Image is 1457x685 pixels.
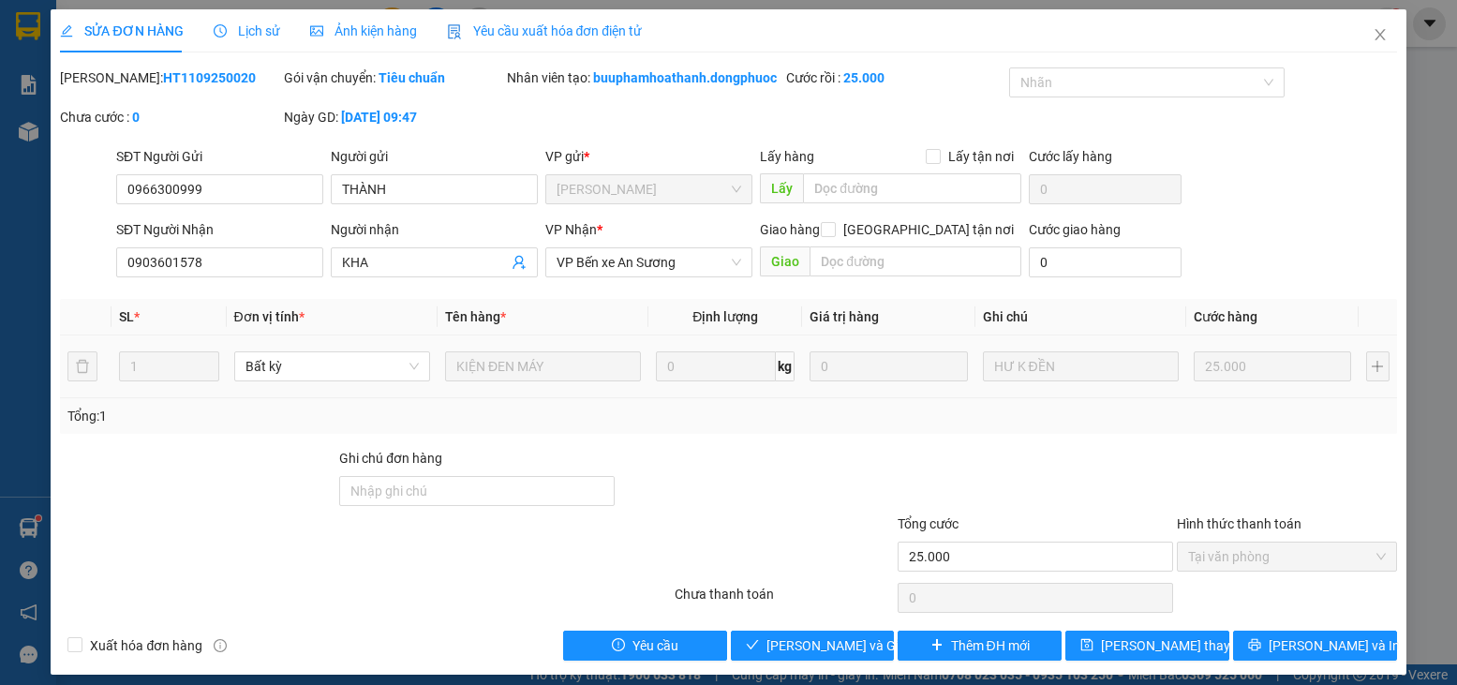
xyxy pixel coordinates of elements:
[898,631,1062,661] button: plusThêm ĐH mới
[60,24,73,37] span: edit
[116,146,323,167] div: SĐT Người Gửi
[975,299,1186,335] th: Ghi chú
[67,351,97,381] button: delete
[632,635,678,656] span: Yêu cầu
[60,23,183,38] span: SỬA ĐƠN HÀNG
[132,110,140,125] b: 0
[82,635,210,656] span: Xuất hóa đơn hàng
[760,246,810,276] span: Giao
[331,219,538,240] div: Người nhận
[1177,516,1301,531] label: Hình thức thanh toán
[1101,635,1251,656] span: [PERSON_NAME] thay đổi
[545,222,597,237] span: VP Nhận
[447,24,462,39] img: icon
[545,146,752,167] div: VP gửi
[331,146,538,167] div: Người gửi
[245,352,419,380] span: Bất kỳ
[1354,9,1406,62] button: Close
[803,173,1020,203] input: Dọc đường
[1269,635,1400,656] span: [PERSON_NAME] và In
[843,70,885,85] b: 25.000
[776,351,795,381] span: kg
[445,351,641,381] input: VD: Bàn, Ghế
[339,476,615,506] input: Ghi chú đơn hàng
[810,309,879,324] span: Giá trị hàng
[836,219,1021,240] span: [GEOGRAPHIC_DATA] tận nơi
[760,173,803,203] span: Lấy
[941,146,1021,167] span: Lấy tận nơi
[1194,309,1257,324] span: Cước hàng
[673,584,896,617] div: Chưa thanh toán
[557,175,741,203] span: Hòa Thành
[898,516,959,531] span: Tổng cước
[67,406,563,426] div: Tổng: 1
[1366,351,1389,381] button: plus
[563,631,727,661] button: exclamation-circleYêu cầu
[310,24,323,37] span: picture
[983,351,1179,381] input: Ghi Chú
[760,149,814,164] span: Lấy hàng
[593,70,777,85] b: buuphamhoathanh.dongphuoc
[1029,247,1182,277] input: Cước giao hàng
[214,23,280,38] span: Lịch sử
[692,309,758,324] span: Định lượng
[1248,638,1261,653] span: printer
[951,635,1030,656] span: Thêm ĐH mới
[1029,174,1182,204] input: Cước lấy hàng
[1080,638,1093,653] span: save
[1029,222,1121,237] label: Cước giao hàng
[1188,543,1385,571] span: Tại văn phòng
[284,107,503,127] div: Ngày GD:
[445,309,506,324] span: Tên hàng
[234,309,305,324] span: Đơn vị tính
[214,24,227,37] span: clock-circle
[731,631,895,661] button: check[PERSON_NAME] và Giao hàng
[284,67,503,88] div: Gói vận chuyển:
[557,248,741,276] span: VP Bến xe An Sương
[1233,631,1397,661] button: printer[PERSON_NAME] và In
[507,67,782,88] div: Nhân viên tạo:
[760,222,820,237] span: Giao hàng
[930,638,944,653] span: plus
[1373,27,1388,42] span: close
[341,110,417,125] b: [DATE] 09:47
[766,635,946,656] span: [PERSON_NAME] và Giao hàng
[447,23,643,38] span: Yêu cầu xuất hóa đơn điện tử
[1029,149,1112,164] label: Cước lấy hàng
[310,23,417,38] span: Ảnh kiện hàng
[786,67,1005,88] div: Cước rồi :
[810,246,1020,276] input: Dọc đường
[339,451,442,466] label: Ghi chú đơn hàng
[60,67,279,88] div: [PERSON_NAME]:
[119,309,134,324] span: SL
[612,638,625,653] span: exclamation-circle
[512,255,527,270] span: user-add
[214,639,227,652] span: info-circle
[163,70,256,85] b: HT1109250020
[1194,351,1351,381] input: 0
[1065,631,1229,661] button: save[PERSON_NAME] thay đổi
[379,70,445,85] b: Tiêu chuẩn
[746,638,759,653] span: check
[116,219,323,240] div: SĐT Người Nhận
[60,107,279,127] div: Chưa cước :
[810,351,967,381] input: 0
